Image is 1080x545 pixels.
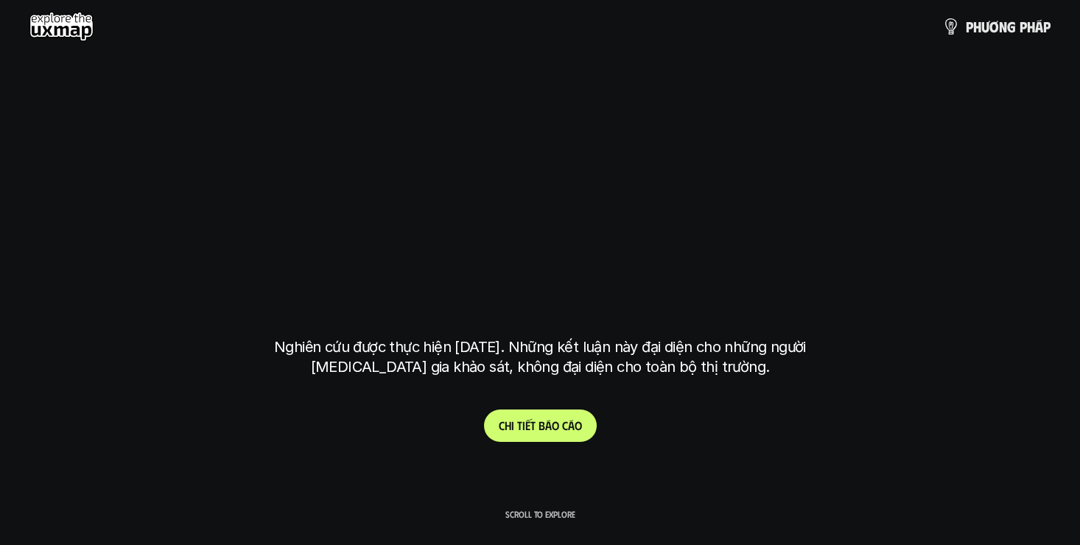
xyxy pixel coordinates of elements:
[264,337,816,377] p: Nghiên cứu được thực hiện [DATE]. Những kết luận này đại diện cho những người [MEDICAL_DATA] gia ...
[1020,18,1027,35] span: p
[522,418,525,432] span: i
[999,18,1007,35] span: n
[484,409,597,442] a: Chitiếtbáocáo
[271,139,809,201] h1: phạm vi công việc của
[981,18,989,35] span: ư
[562,418,568,432] span: c
[539,418,545,432] span: b
[1027,18,1035,35] span: h
[545,418,552,432] span: á
[1043,18,1051,35] span: p
[517,418,522,432] span: t
[505,509,575,519] p: Scroll to explore
[989,18,999,35] span: ơ
[530,418,536,432] span: t
[568,418,575,432] span: á
[525,418,530,432] span: ế
[489,105,601,122] h6: Kết quả nghiên cứu
[499,418,505,432] span: C
[966,18,973,35] span: p
[1035,18,1043,35] span: á
[942,12,1051,41] a: phươngpháp
[552,418,559,432] span: o
[278,256,803,317] h1: tại [GEOGRAPHIC_DATA]
[973,18,981,35] span: h
[1007,18,1016,35] span: g
[505,418,511,432] span: h
[575,418,582,432] span: o
[511,418,514,432] span: i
